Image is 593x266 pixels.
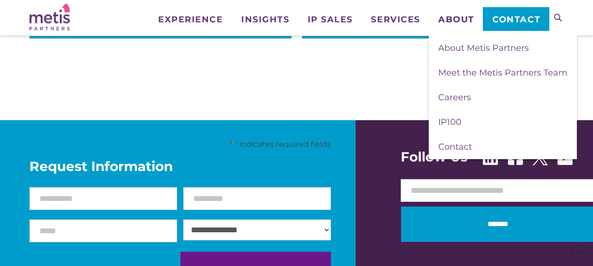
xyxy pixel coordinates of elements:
span: Contact [438,142,472,152]
span: Back to Top [572,245,588,261]
span: Experience [158,15,223,24]
a: Meet the Metis Partners Team [429,60,577,85]
span: Follow Us [401,150,468,163]
span: Insights [241,15,289,24]
p: " " indicates required fields [29,139,330,150]
span: Contact [492,15,540,24]
span: About [438,15,474,24]
span: IP100 [438,117,461,127]
a: Contact [483,7,549,31]
span: Meet the Metis Partners Team [438,67,567,78]
a: IP100 [429,110,577,134]
a: About Metis Partners [429,36,577,60]
span: Careers [438,92,471,103]
span: Request Information [29,160,330,173]
img: Metis Partners [29,3,70,30]
a: Careers [429,85,577,110]
span: IP Sales [308,15,353,24]
span: Services [371,15,420,24]
a: Contact [429,134,577,159]
span: About Metis Partners [438,43,529,53]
